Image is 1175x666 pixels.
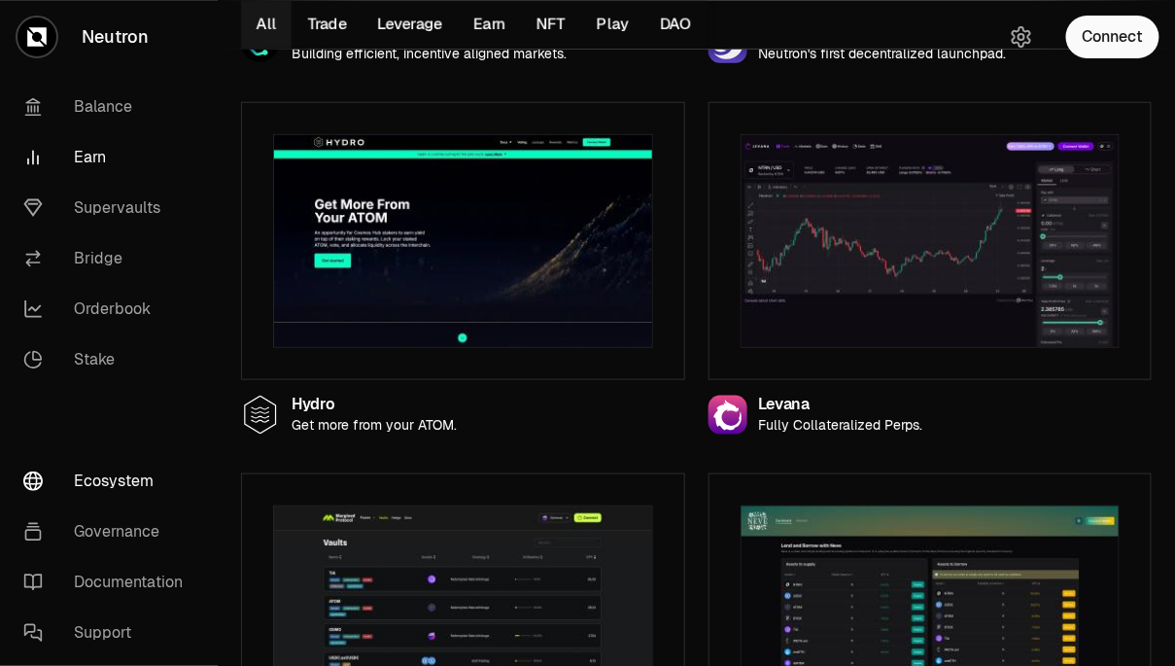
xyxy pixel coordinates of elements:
a: Orderbook [8,284,210,334]
button: All [241,1,292,49]
button: Connect [1066,16,1159,58]
img: Levana preview image [741,134,1121,348]
a: Documentation [8,557,210,608]
button: Earn [458,1,520,49]
div: Hydro [292,397,457,413]
p: Building efficient, incentive aligned markets. [292,46,567,62]
a: Support [8,608,210,658]
div: Levana [759,397,923,413]
a: Bridge [8,233,210,284]
img: Hydro preview image [273,134,653,348]
a: Governance [8,507,210,557]
a: Balance [8,82,210,132]
button: DAO [644,1,706,49]
p: Fully Collateralized Perps. [759,417,923,434]
a: Ecosystem [8,456,210,507]
a: Earn [8,132,210,183]
button: Play [581,1,644,49]
a: Stake [8,334,210,385]
button: Leverage [363,1,459,49]
button: Trade [292,1,362,49]
p: Neutron's first decentralized launchpad. [759,46,1007,62]
p: Get more from your ATOM. [292,417,457,434]
a: Supervaults [8,183,210,233]
button: NFT [520,1,580,49]
a: Levana preview image [708,102,1153,380]
a: Hydro preview image [241,102,685,380]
